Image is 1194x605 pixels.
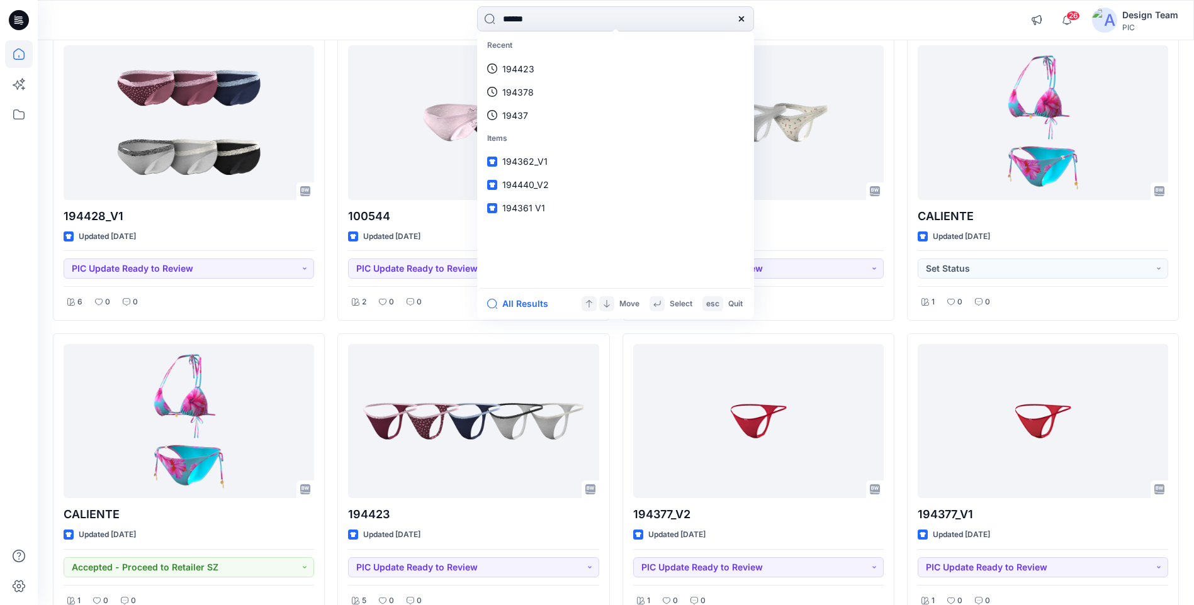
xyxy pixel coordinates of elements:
[1122,23,1178,32] div: PIC
[480,150,752,173] a: 194362_V1
[480,127,752,150] p: Items
[348,208,599,225] p: 100544
[348,506,599,523] p: 194423
[932,296,935,309] p: 1
[648,528,706,541] p: Updated [DATE]
[918,45,1168,199] a: CALIENTE
[633,506,884,523] p: 194377_V2
[933,528,990,541] p: Updated [DATE]
[706,297,719,311] p: esc
[957,296,962,309] p: 0
[417,296,422,309] p: 0
[480,104,752,127] a: 19437
[1122,8,1178,23] div: Design Team
[480,34,752,57] p: Recent
[633,45,884,199] a: 194371
[480,196,752,219] a: 194361 V1
[480,173,752,196] a: 194440_V2
[79,528,136,541] p: Updated [DATE]
[487,296,556,311] button: All Results
[502,179,549,190] span: 194440_V2
[502,86,534,99] p: 194378
[363,528,420,541] p: Updated [DATE]
[633,344,884,498] a: 194377_V2
[1066,11,1080,21] span: 26
[918,208,1168,225] p: CALIENTE
[133,296,138,309] p: 0
[363,230,420,243] p: Updated [DATE]
[77,296,82,309] p: 6
[502,156,548,167] span: 194362_V1
[1092,8,1117,33] img: avatar
[633,208,884,225] p: 194371
[918,506,1168,523] p: 194377_V1
[64,45,314,199] a: 194428_V1
[348,45,599,199] a: 100544
[502,203,545,213] span: 194361 V1
[64,506,314,523] p: CALIENTE
[348,344,599,498] a: 194423
[105,296,110,309] p: 0
[619,297,639,311] p: Move
[389,296,394,309] p: 0
[985,296,990,309] p: 0
[670,297,692,311] p: Select
[64,208,314,225] p: 194428_V1
[79,230,136,243] p: Updated [DATE]
[64,344,314,498] a: CALIENTE
[502,62,534,75] p: 194423
[502,109,528,122] p: 19437
[480,80,752,104] a: 194378
[933,230,990,243] p: Updated [DATE]
[728,297,743,311] p: Quit
[480,57,752,80] a: 194423
[918,344,1168,498] a: 194377_V1
[362,296,366,309] p: 2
